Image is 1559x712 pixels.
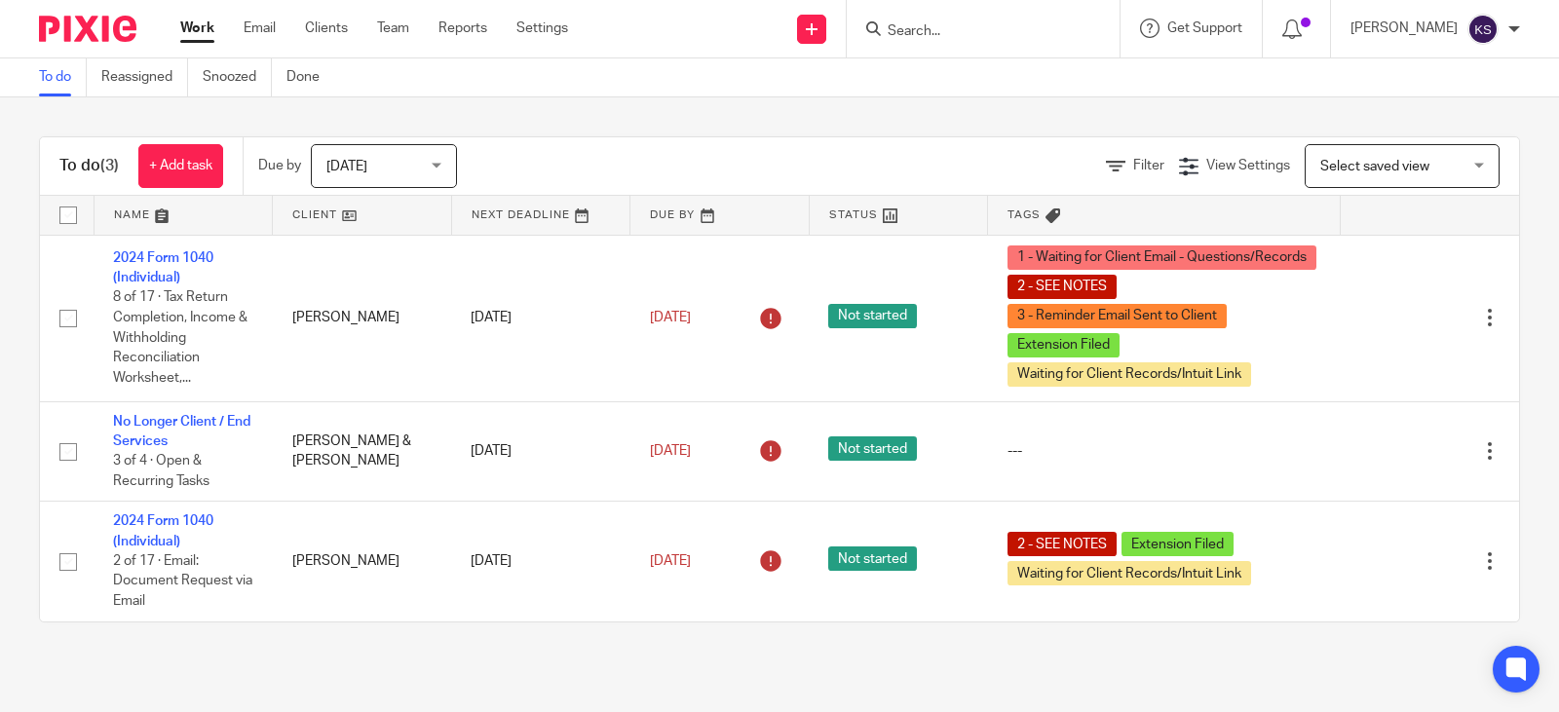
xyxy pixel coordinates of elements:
[828,436,917,461] span: Not started
[1008,561,1251,585] span: Waiting for Client Records/Intuit Link
[1008,441,1321,461] div: ---
[244,19,276,38] a: Email
[451,235,630,401] td: [DATE]
[1467,14,1499,45] img: svg%3E
[113,415,250,448] a: No Longer Client / End Services
[113,251,213,284] a: 2024 Form 1040 (Individual)
[650,554,691,568] span: [DATE]
[203,58,272,96] a: Snoozed
[113,514,213,547] a: 2024 Form 1040 (Individual)
[1008,275,1117,299] span: 2 - SEE NOTES
[451,502,630,621] td: [DATE]
[1122,532,1234,556] span: Extension Filed
[273,502,452,621] td: [PERSON_NAME]
[438,19,487,38] a: Reports
[305,19,348,38] a: Clients
[828,304,917,328] span: Not started
[113,454,209,488] span: 3 of 4 · Open & Recurring Tasks
[1350,19,1458,38] p: [PERSON_NAME]
[326,160,367,173] span: [DATE]
[113,291,247,385] span: 8 of 17 · Tax Return Completion, Income & Withholding Reconciliation Worksheet,...
[828,546,917,571] span: Not started
[273,401,452,502] td: [PERSON_NAME] & [PERSON_NAME]
[451,401,630,502] td: [DATE]
[101,58,188,96] a: Reassigned
[1008,304,1227,328] span: 3 - Reminder Email Sent to Client
[1167,21,1242,35] span: Get Support
[516,19,568,38] a: Settings
[1008,362,1251,387] span: Waiting for Client Records/Intuit Link
[377,19,409,38] a: Team
[273,235,452,401] td: [PERSON_NAME]
[39,16,136,42] img: Pixie
[1008,532,1117,556] span: 2 - SEE NOTES
[59,156,119,176] h1: To do
[650,444,691,458] span: [DATE]
[258,156,301,175] p: Due by
[650,311,691,324] span: [DATE]
[1008,245,1316,270] span: 1 - Waiting for Client Email - Questions/Records
[100,158,119,173] span: (3)
[39,58,87,96] a: To do
[1320,160,1429,173] span: Select saved view
[1008,209,1041,220] span: Tags
[1133,159,1164,172] span: Filter
[1008,333,1120,357] span: Extension Filed
[138,144,223,188] a: + Add task
[886,23,1061,41] input: Search
[180,19,214,38] a: Work
[286,58,334,96] a: Done
[1206,159,1290,172] span: View Settings
[113,554,252,608] span: 2 of 17 · Email: Document Request via Email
